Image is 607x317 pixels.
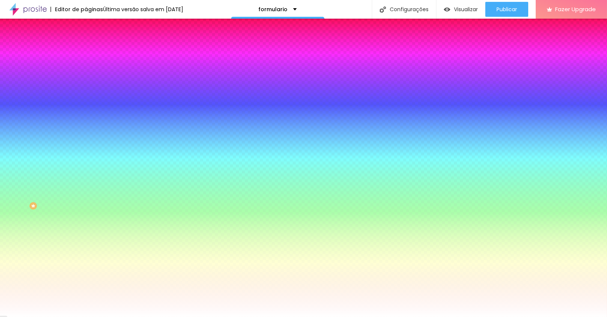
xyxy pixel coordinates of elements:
img: Icone [380,6,386,13]
button: Visualizar [436,2,485,17]
div: Última versão salva em [DATE] [103,7,183,12]
span: Visualizar [454,6,478,12]
img: view-1.svg [444,6,450,13]
div: Editor de páginas [50,7,103,12]
span: Publicar [497,6,517,12]
button: Publicar [485,2,528,17]
span: Fazer Upgrade [555,6,596,12]
p: formulario [258,7,287,12]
